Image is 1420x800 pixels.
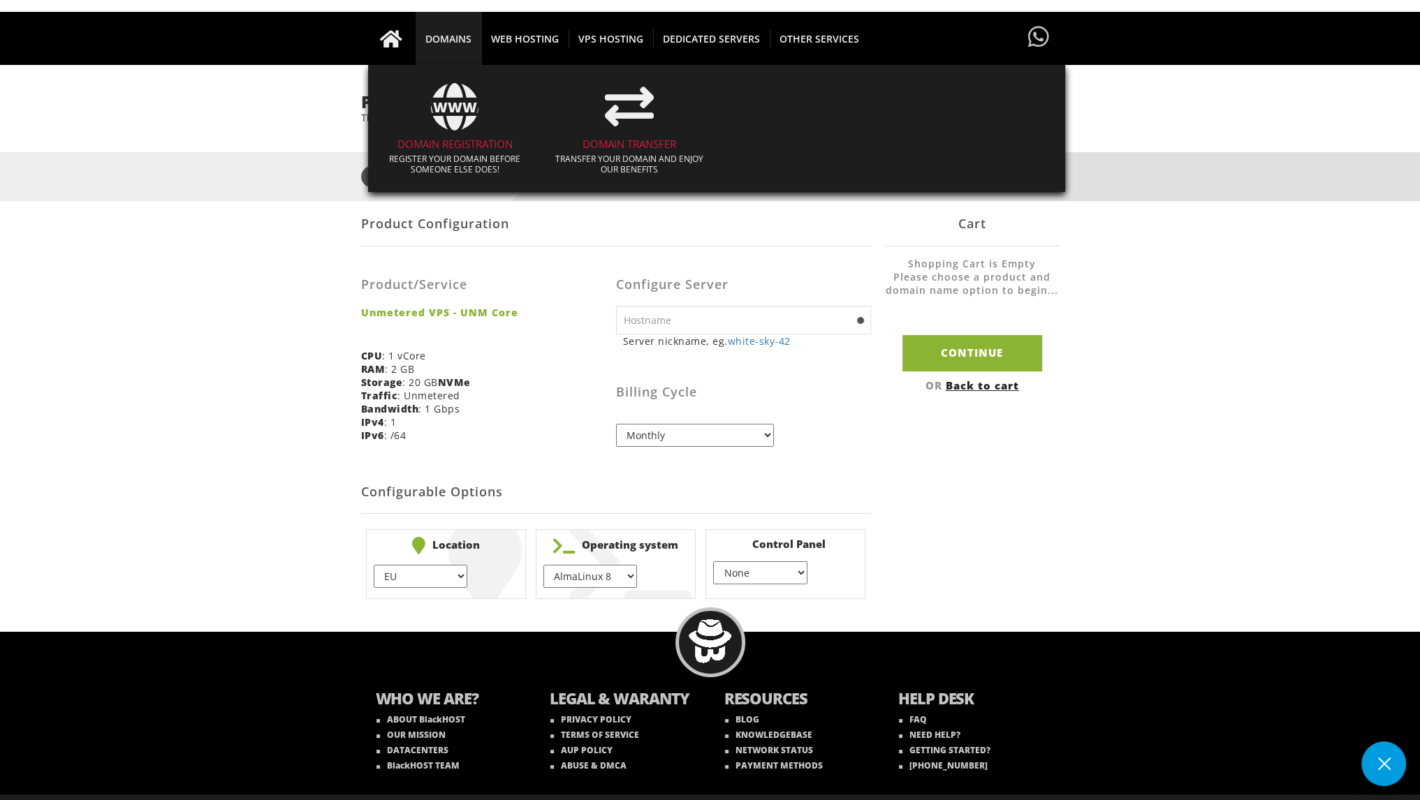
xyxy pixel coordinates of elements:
h4: Domain Registration [379,138,532,150]
a: Back to cart [946,378,1019,392]
a: NEED HELP? [899,729,960,741]
a: ABOUT BlackHOST [376,713,465,725]
a: KNOWLEDGEBASE [725,729,812,741]
img: BlackHOST mascont, Blacky. [688,619,732,663]
a: Go to homepage [366,12,416,65]
a: OUR MISSION [376,729,446,741]
input: Continue [902,335,1042,371]
small: Server nickname, eg. [623,334,871,348]
h3: Product/Service [361,278,606,292]
a: BlackHOST TEAM [376,760,460,771]
div: Product Configuration [361,201,871,246]
b: RESOURCES [724,688,871,712]
a: DATACENTERS [376,744,448,756]
h4: Domain Transfer [552,138,706,150]
b: IPv6 [361,429,384,442]
b: Location [374,537,518,554]
b: Bandwidth [361,402,419,415]
strong: Unmetered VPS - UNM Core [361,306,606,319]
a: PRIVACY POLICY [550,713,631,725]
b: LEGAL & WARANTY [550,688,696,712]
b: Control Panel [713,537,858,551]
b: RAM [361,362,386,376]
a: OTHER SERVICES [770,12,869,65]
span: DEDICATED SERVERS [653,29,770,48]
p: Register your domain before someone else does! [379,154,532,175]
a: DOMAINS [416,12,482,65]
b: CPU [361,349,383,362]
b: NVMe [438,376,471,389]
b: Traffic [361,389,398,402]
span: 1 [361,166,382,187]
p: The product/service you have chosen has the following configuration options for you to choose from. [361,111,1060,124]
h1: Product Configuration [361,93,1060,111]
a: VPS HOSTING [569,12,654,65]
a: DEDICATED SERVERS [653,12,770,65]
a: WWW Domain Registration Register your domain before someone else does! [372,72,539,185]
a: GETTING STARTED? [899,744,990,756]
b: Operating system [543,537,688,554]
a: WEB HOSTING [481,12,569,65]
a: Have questions? [1025,12,1053,64]
b: Storage [361,376,403,389]
span: OTHER SERVICES [770,29,869,48]
a: Domain Transfer Transfer your domain and enjoy our benefits [546,72,713,185]
span: DOMAINS [416,29,481,48]
p: Transfer your domain and enjoy our benefits [552,154,706,175]
a: ABUSE & DMCA [550,760,627,771]
a: [PHONE_NUMBER] [899,760,988,771]
b: IPv4 [361,415,384,429]
div: Cart [885,201,1060,246]
h3: Configure Server [616,278,871,292]
a: BLOG [725,713,759,725]
select: } } } } } } [374,565,467,588]
b: WWW [368,82,543,114]
a: AUP POLICY [550,744,613,756]
input: Hostname [616,306,871,334]
select: } } } } } } } } } } } } } } } } } } } } } [543,565,637,588]
b: WHO WE ARE? [376,688,522,712]
a: PAYMENT METHODS [725,760,823,771]
b: HELP DESK [898,688,1045,712]
h2: Configurable Options [361,471,871,514]
a: NETWORK STATUS [725,744,813,756]
div: OR [885,378,1060,392]
a: TERMS OF SERVICE [550,729,639,741]
a: FAQ [899,713,927,725]
a: white-sky-42 [728,334,791,348]
span: WEB HOSTING [481,29,569,48]
span: VPS HOSTING [569,29,654,48]
select: } } } } [713,561,807,584]
li: Shopping Cart is Empty Please choose a product and domain name option to begin... [885,257,1060,311]
div: : 1 vCore : 2 GB : 20 GB : Unmetered : 1 Gbps : 1 : /64 [361,257,616,452]
h3: Billing Cycle [616,385,871,399]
